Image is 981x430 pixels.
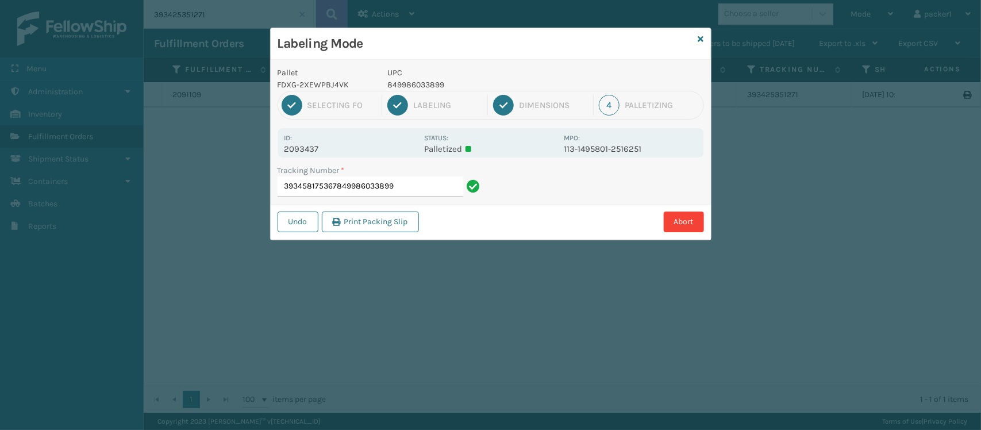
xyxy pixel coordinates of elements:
[284,144,417,154] p: 2093437
[664,212,704,232] button: Abort
[278,164,345,176] label: Tracking Number
[387,79,557,91] p: 849986033899
[625,100,699,110] div: Palletizing
[278,212,318,232] button: Undo
[564,144,697,154] p: 113-1495801-2516251
[307,100,376,110] div: Selecting FO
[519,100,588,110] div: Dimensions
[387,67,557,79] p: UPC
[284,134,293,142] label: Id:
[424,134,448,142] label: Status:
[278,67,374,79] p: Pallet
[424,144,557,154] p: Palletized
[278,35,694,52] h3: Labeling Mode
[493,95,514,116] div: 3
[413,100,482,110] div: Labeling
[387,95,408,116] div: 2
[278,79,374,91] p: FDXG-2XEWPBJ4VK
[282,95,302,116] div: 1
[564,134,580,142] label: MPO:
[599,95,620,116] div: 4
[322,212,419,232] button: Print Packing Slip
